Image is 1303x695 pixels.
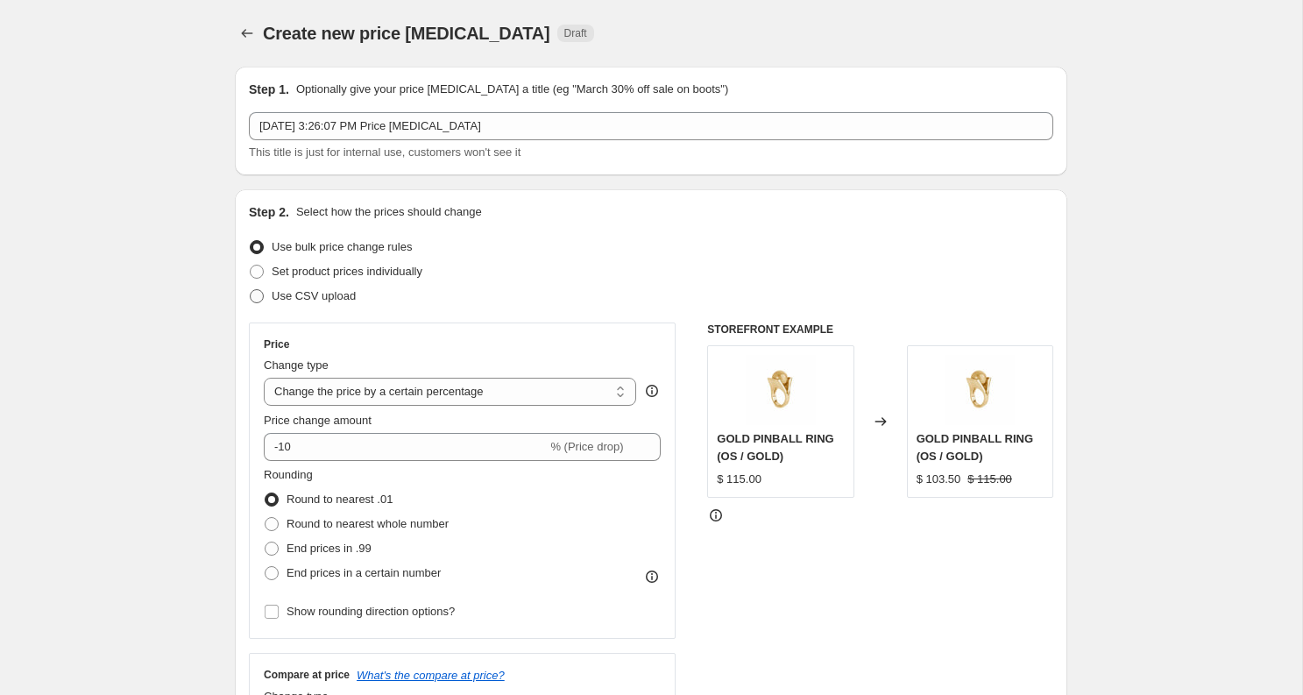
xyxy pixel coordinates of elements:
[296,203,482,221] p: Select how the prices should change
[264,668,350,682] h3: Compare at price
[717,472,761,486] span: $ 115.00
[249,112,1053,140] input: 30% off holiday sale
[264,358,329,372] span: Change type
[287,493,393,506] span: Round to nearest .01
[945,355,1015,425] img: lele-sadoughi-earrings-os-gold-gold-pinball-ring-20904344449_80x.jpg
[235,21,259,46] button: Price change jobs
[550,440,623,453] span: % (Price drop)
[967,472,1012,486] span: $ 115.00
[287,605,455,618] span: Show rounding direction options?
[272,240,412,253] span: Use bulk price change rules
[272,265,422,278] span: Set product prices individually
[264,433,547,461] input: -15
[746,355,816,425] img: lele-sadoughi-earrings-os-gold-gold-pinball-ring-20904344449_80x.jpg
[264,468,313,481] span: Rounding
[264,337,289,351] h3: Price
[264,414,372,427] span: Price change amount
[249,203,289,221] h2: Step 2.
[287,517,449,530] span: Round to nearest whole number
[272,289,356,302] span: Use CSV upload
[296,81,728,98] p: Optionally give your price [MEDICAL_DATA] a title (eg "March 30% off sale on boots")
[263,24,550,43] span: Create new price [MEDICAL_DATA]
[564,26,587,40] span: Draft
[717,432,833,463] span: GOLD PINBALL RING (OS / GOLD)
[917,472,961,486] span: $ 103.50
[707,323,1053,337] h6: STOREFRONT EXAMPLE
[917,432,1033,463] span: GOLD PINBALL RING (OS / GOLD)
[249,81,289,98] h2: Step 1.
[249,145,520,159] span: This title is just for internal use, customers won't see it
[287,566,441,579] span: End prices in a certain number
[357,669,505,682] button: What's the compare at price?
[643,382,661,400] div: help
[287,542,372,555] span: End prices in .99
